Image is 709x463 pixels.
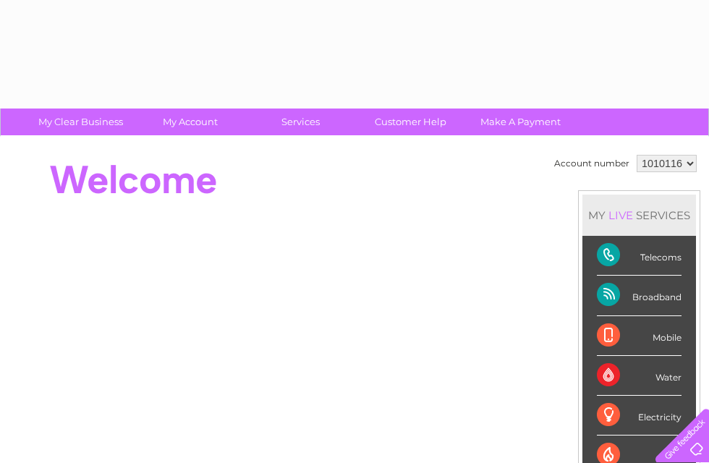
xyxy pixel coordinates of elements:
[461,109,580,135] a: Make A Payment
[597,236,682,276] div: Telecoms
[582,195,696,236] div: MY SERVICES
[597,276,682,315] div: Broadband
[551,151,633,176] td: Account number
[131,109,250,135] a: My Account
[21,109,140,135] a: My Clear Business
[597,316,682,356] div: Mobile
[597,356,682,396] div: Water
[351,109,470,135] a: Customer Help
[241,109,360,135] a: Services
[597,396,682,436] div: Electricity
[606,208,636,222] div: LIVE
